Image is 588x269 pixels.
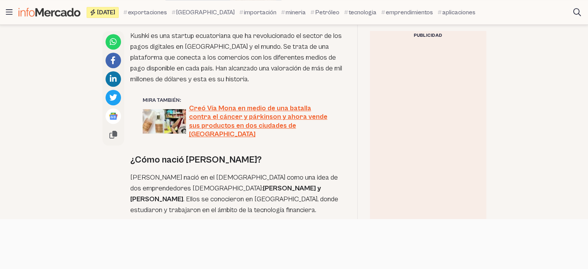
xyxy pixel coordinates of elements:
p: Kushki es una startup ecuatoriana que ha revolucionado el sector de los pagos digitales en [GEOGR... [130,31,345,85]
a: Creó Vía Mona en medio de una batalla contra el cáncer y párkinson y ahora vende sus productos en... [143,104,332,139]
span: [DATE] [97,9,115,15]
a: importación [239,8,276,17]
p: [PERSON_NAME] nació en el [DEMOGRAPHIC_DATA] como una idea de dos emprendedores [DEMOGRAPHIC_DATA... [130,172,345,216]
img: Vía Mona jabones naturales [143,109,186,134]
span: importación [244,8,276,17]
span: tecnologia [349,8,377,17]
div: Publicidad [370,31,486,40]
span: aplicaciones [442,8,476,17]
span: mineria [286,8,306,17]
h2: ¿Cómo nació [PERSON_NAME]? [130,154,345,166]
a: Petróleo [310,8,339,17]
iframe: Advertisement [100,219,488,267]
span: emprendimientos [386,8,433,17]
a: exportaciones [123,8,167,17]
a: tecnologia [344,8,377,17]
span: Creó Vía Mona en medio de una batalla contra el cáncer y párkinson y ahora vende sus productos en... [189,104,332,139]
span: [GEOGRAPHIC_DATA] [176,8,235,17]
img: Infomercado Ecuador logo [19,8,80,17]
a: [GEOGRAPHIC_DATA] [172,8,235,17]
span: Petróleo [315,8,339,17]
strong: [PERSON_NAME] y [PERSON_NAME] [130,184,321,203]
a: mineria [281,8,306,17]
div: Mira también: [143,96,332,104]
a: aplicaciones [438,8,476,17]
img: Google News logo [109,111,118,121]
a: emprendimientos [381,8,433,17]
span: exportaciones [128,8,167,17]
